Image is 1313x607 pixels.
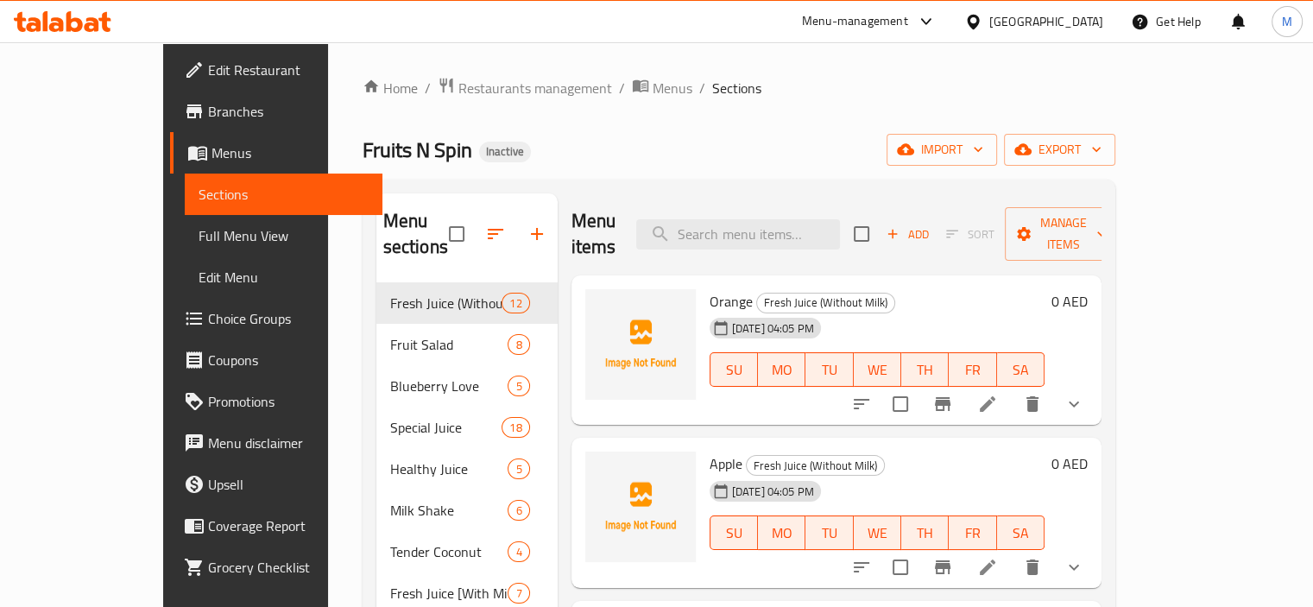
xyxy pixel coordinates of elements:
[208,433,369,453] span: Menu disclaimer
[170,464,382,505] a: Upsell
[882,549,918,585] span: Select to update
[390,293,502,313] span: Fresh Juice (Without Milk)
[1019,212,1107,256] span: Manage items
[812,521,846,546] span: TU
[632,77,692,99] a: Menus
[170,339,382,381] a: Coupons
[390,583,508,604] span: Fresh Juice [With Milk]
[1064,394,1084,414] svg: Show Choices
[1053,547,1095,588] button: show more
[185,174,382,215] a: Sections
[1012,547,1053,588] button: delete
[390,458,508,479] div: Healthy Juice
[508,334,529,355] div: items
[758,515,805,550] button: MO
[475,213,516,255] span: Sort sections
[390,500,508,521] div: Milk Shake
[208,60,369,80] span: Edit Restaurant
[376,490,558,531] div: Milk Shake6
[880,221,935,248] span: Add item
[977,394,998,414] a: Edit menu item
[901,352,949,387] button: TH
[1282,12,1292,31] span: M
[390,417,502,438] span: Special Juice
[1005,207,1120,261] button: Manage items
[908,521,942,546] span: TH
[756,293,895,313] div: Fresh Juice (Without Milk)
[208,474,369,495] span: Upsell
[725,484,821,500] span: [DATE] 04:05 PM
[841,383,882,425] button: sort-choices
[208,101,369,122] span: Branches
[458,78,612,98] span: Restaurants management
[502,417,529,438] div: items
[710,451,742,477] span: Apple
[758,352,805,387] button: MO
[479,142,531,162] div: Inactive
[922,383,963,425] button: Branch-specific-item
[949,515,996,550] button: FR
[812,357,846,383] span: TU
[884,224,931,244] span: Add
[170,49,382,91] a: Edit Restaurant
[211,142,369,163] span: Menus
[185,215,382,256] a: Full Menu View
[712,78,761,98] span: Sections
[765,357,799,383] span: MO
[208,515,369,536] span: Coverage Report
[882,386,918,422] span: Select to update
[997,352,1045,387] button: SA
[1004,521,1038,546] span: SA
[199,184,369,205] span: Sections
[887,134,997,166] button: import
[199,267,369,288] span: Edit Menu
[854,515,901,550] button: WE
[717,521,751,546] span: SU
[854,352,901,387] button: WE
[170,381,382,422] a: Promotions
[956,357,989,383] span: FR
[199,225,369,246] span: Full Menu View
[390,376,508,396] span: Blueberry Love
[508,461,528,477] span: 5
[376,448,558,490] div: Healthy Juice5
[841,547,882,588] button: sort-choices
[908,357,942,383] span: TH
[585,452,696,562] img: Apple
[765,521,799,546] span: MO
[922,547,963,588] button: Branch-specific-item
[1012,383,1053,425] button: delete
[185,256,382,298] a: Edit Menu
[901,515,949,550] button: TH
[479,144,531,159] span: Inactive
[900,139,983,161] span: import
[390,541,508,562] span: Tender Coconut
[508,583,529,604] div: items
[802,11,908,32] div: Menu-management
[508,500,529,521] div: items
[747,456,884,476] span: Fresh Juice (Without Milk)
[989,12,1103,31] div: [GEOGRAPHIC_DATA]
[1051,289,1088,313] h6: 0 AED
[508,376,529,396] div: items
[861,357,894,383] span: WE
[508,503,528,519] span: 6
[170,132,382,174] a: Menus
[710,288,753,314] span: Orange
[949,352,996,387] button: FR
[390,334,508,355] span: Fruit Salad
[1051,452,1088,476] h6: 0 AED
[170,547,382,588] a: Grocery Checklist
[997,515,1045,550] button: SA
[1064,557,1084,578] svg: Show Choices
[636,219,840,250] input: search
[717,357,751,383] span: SU
[383,208,449,260] h2: Menu sections
[502,293,529,313] div: items
[502,295,528,312] span: 12
[376,324,558,365] div: Fruit Salad8
[376,531,558,572] div: Tender Coconut4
